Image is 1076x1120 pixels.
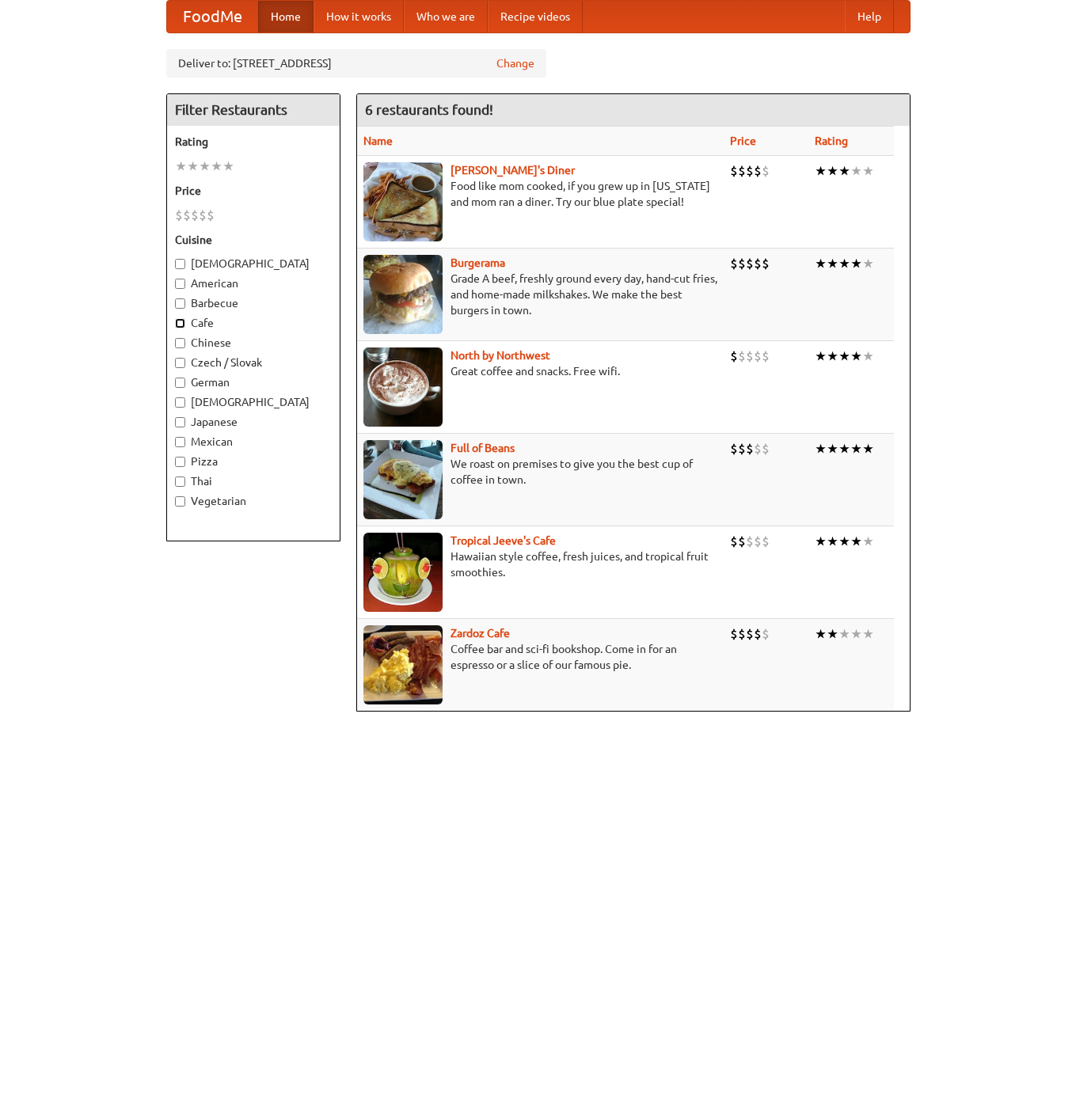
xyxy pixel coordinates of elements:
[862,533,874,550] li: ★
[175,183,332,199] h5: Price
[175,338,185,348] input: Chinese
[363,549,717,580] p: Hawaiian style coffee, fresh juices, and tropical fruit smoothies.
[838,440,850,457] li: ★
[754,625,762,643] li: $
[183,207,191,224] li: $
[762,162,770,180] li: $
[451,256,505,269] a: Burgerama
[762,255,770,272] li: $
[496,55,534,71] a: Change
[451,164,575,177] a: [PERSON_NAME]'s Diner
[175,298,185,309] input: Barbecue
[175,496,185,507] input: Vegetarian
[827,347,838,365] li: ★
[827,255,838,272] li: ★
[175,134,332,150] h5: Rating
[827,625,838,643] li: ★
[730,533,738,550] li: $
[762,625,770,643] li: $
[167,1,258,32] a: FoodMe
[175,457,185,467] input: Pizza
[862,255,874,272] li: ★
[862,625,874,643] li: ★
[738,440,746,457] li: $
[363,456,717,488] p: We roast on premises to give you the best cup of coffee in town.
[754,255,762,272] li: $
[363,347,443,427] img: north.jpg
[762,347,770,365] li: $
[187,158,199,175] li: ★
[175,437,185,447] input: Mexican
[175,434,332,450] label: Mexican
[815,135,848,147] a: Rating
[738,162,746,180] li: $
[363,440,443,519] img: beans.jpg
[175,232,332,248] h5: Cuisine
[363,162,443,241] img: sallys.jpg
[363,641,717,673] p: Coffee bar and sci-fi bookshop. Come in for an espresso or a slice of our famous pie.
[746,440,754,457] li: $
[175,414,332,430] label: Japanese
[363,135,393,147] a: Name
[451,442,515,454] a: Full of Beans
[451,534,556,547] a: Tropical Jeeve's Cafe
[175,256,332,271] label: [DEMOGRAPHIC_DATA]
[167,94,340,126] h4: Filter Restaurants
[850,162,862,180] li: ★
[815,533,827,550] li: ★
[175,493,332,509] label: Vegetarian
[838,162,850,180] li: ★
[850,440,862,457] li: ★
[738,625,746,643] li: $
[838,255,850,272] li: ★
[175,394,332,410] label: [DEMOGRAPHIC_DATA]
[488,1,583,32] a: Recipe videos
[365,102,493,117] ng-pluralize: 6 restaurants found!
[363,533,443,612] img: jeeves.jpg
[738,255,746,272] li: $
[363,255,443,334] img: burgerama.jpg
[730,135,756,147] a: Price
[451,627,510,640] a: Zardoz Cafe
[175,279,185,289] input: American
[363,625,443,704] img: zardoz.jpg
[258,1,314,32] a: Home
[815,347,827,365] li: ★
[850,255,862,272] li: ★
[746,625,754,643] li: $
[754,533,762,550] li: $
[207,207,215,224] li: $
[730,162,738,180] li: $
[175,275,332,291] label: American
[862,440,874,457] li: ★
[762,440,770,457] li: $
[175,295,332,311] label: Barbecue
[199,207,207,224] li: $
[850,533,862,550] li: ★
[815,162,827,180] li: ★
[738,533,746,550] li: $
[827,533,838,550] li: ★
[815,255,827,272] li: ★
[451,349,550,362] a: North by Northwest
[314,1,404,32] a: How it works
[175,378,185,388] input: German
[363,178,717,210] p: Food like mom cooked, if you grew up in [US_STATE] and mom ran a diner. Try our blue plate special!
[404,1,488,32] a: Who we are
[845,1,894,32] a: Help
[838,625,850,643] li: ★
[754,440,762,457] li: $
[222,158,234,175] li: ★
[199,158,211,175] li: ★
[175,358,185,368] input: Czech / Slovak
[175,374,332,390] label: German
[730,347,738,365] li: $
[175,335,332,351] label: Chinese
[175,318,185,328] input: Cafe
[191,207,199,224] li: $
[754,162,762,180] li: $
[730,625,738,643] li: $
